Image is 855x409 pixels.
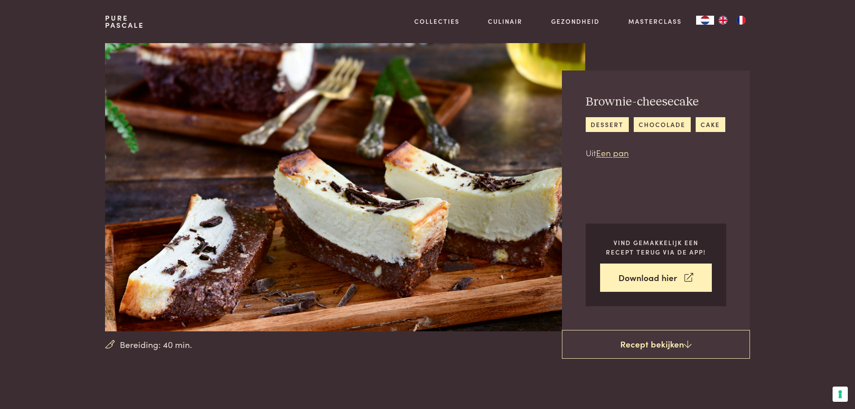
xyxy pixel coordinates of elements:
[600,264,712,292] a: Download hier
[105,43,585,331] img: Brownie-cheesecake
[696,16,714,25] div: Language
[628,17,682,26] a: Masterclass
[634,117,691,132] a: chocolade
[105,14,144,29] a: PurePascale
[586,117,629,132] a: dessert
[120,338,192,351] span: Bereiding: 40 min.
[714,16,732,25] a: EN
[414,17,460,26] a: Collecties
[488,17,522,26] a: Culinair
[696,117,725,132] a: cake
[600,238,712,256] p: Vind gemakkelijk een recept terug via de app!
[833,387,848,402] button: Uw voorkeuren voor toestemming voor trackingtechnologieën
[714,16,750,25] ul: Language list
[696,16,714,25] a: NL
[696,16,750,25] aside: Language selected: Nederlands
[586,146,725,159] p: Uit
[732,16,750,25] a: FR
[551,17,600,26] a: Gezondheid
[562,330,750,359] a: Recept bekijken
[586,94,725,110] h2: Brownie-cheesecake
[596,146,629,158] a: Een pan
